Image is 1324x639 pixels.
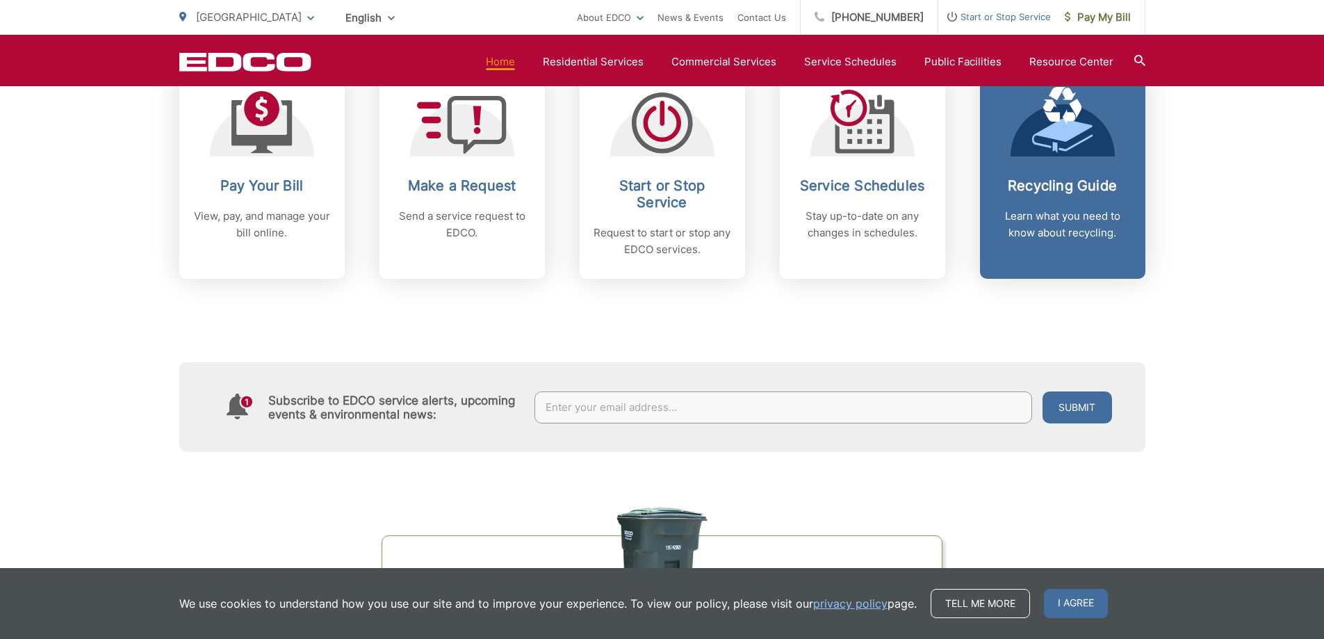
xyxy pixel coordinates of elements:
a: Commercial Services [671,54,776,70]
h4: Subscribe to EDCO service alerts, upcoming events & environmental news: [268,394,521,421]
a: privacy policy [813,595,888,612]
a: Recycling Guide Learn what you need to know about recycling. [980,66,1145,279]
a: Public Facilities [924,54,1002,70]
p: Learn what you need to know about recycling. [994,208,1131,241]
a: About EDCO [577,9,644,26]
span: English [335,6,405,30]
a: EDCD logo. Return to the homepage. [179,52,311,72]
h2: Pay Your Bill [193,177,331,194]
span: Pay My Bill [1065,9,1131,26]
h2: Start or Stop Service [594,177,731,211]
button: Submit [1043,391,1112,423]
a: Resource Center [1029,54,1113,70]
a: Pay Your Bill View, pay, and manage your bill online. [179,66,345,279]
p: Request to start or stop any EDCO services. [594,225,731,258]
a: Contact Us [737,9,786,26]
a: Service Schedules Stay up-to-date on any changes in schedules. [780,66,945,279]
a: Residential Services [543,54,644,70]
input: Enter your email address... [534,391,1032,423]
a: Tell me more [931,589,1030,618]
h2: Service Schedules [794,177,931,194]
a: News & Events [657,9,724,26]
a: Service Schedules [804,54,897,70]
a: Make a Request Send a service request to EDCO. [379,66,545,279]
p: We use cookies to understand how you use our site and to improve your experience. To view our pol... [179,595,917,612]
p: Send a service request to EDCO. [393,208,531,241]
span: I agree [1044,589,1108,618]
p: View, pay, and manage your bill online. [193,208,331,241]
h2: Make a Request [393,177,531,194]
p: Stay up-to-date on any changes in schedules. [794,208,931,241]
span: [GEOGRAPHIC_DATA] [196,10,302,24]
h2: Recycling Guide [994,177,1131,194]
a: Home [486,54,515,70]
